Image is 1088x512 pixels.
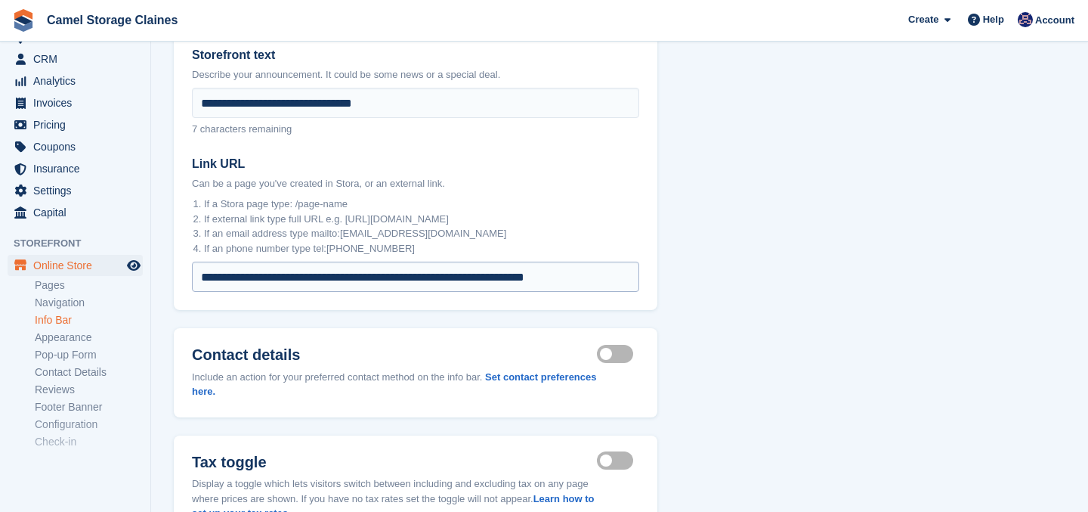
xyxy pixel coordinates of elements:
[204,226,639,241] li: If an email address type mailto:[EMAIL_ADDRESS][DOMAIN_NAME]
[200,123,292,135] span: characters remaining
[125,256,143,275] a: Preview store
[8,180,143,201] a: menu
[192,346,597,364] label: Contact details
[35,383,143,397] a: Reviews
[35,417,143,432] a: Configuration
[33,158,124,179] span: Insurance
[12,9,35,32] img: stora-icon-8386f47178a22dfd0bd8f6a31ec36ba5ce8667c1dd55bd0f319d3a0aa187defe.svg
[8,202,143,223] a: menu
[8,158,143,179] a: menu
[597,460,639,462] label: Tax toggle visible
[35,330,143,345] a: Appearance
[8,92,143,113] a: menu
[983,12,1004,27] span: Help
[35,278,143,293] a: Pages
[35,296,143,310] a: Navigation
[33,136,124,157] span: Coupons
[908,12,938,27] span: Create
[8,70,143,92] a: menu
[41,8,184,33] a: Camel Storage Claines
[192,176,639,191] p: Can be a page you've created in Stora, or an external link.
[204,212,639,227] li: If external link type full URL e.g. [URL][DOMAIN_NAME]
[35,435,143,449] a: Check-in
[35,365,143,380] a: Contact Details
[8,136,143,157] a: menu
[192,155,639,173] label: Link URL
[192,67,639,82] p: Describe your announcement. It could be some news or a special deal.
[192,46,639,64] label: Storefront text
[33,70,124,92] span: Analytics
[597,352,639,355] label: Contact details visible
[14,236,150,251] span: Storefront
[35,348,143,362] a: Pop-up Form
[33,114,124,135] span: Pricing
[33,92,124,113] span: Invoices
[192,371,482,383] span: Include an action for your preferred contact method on the info bar.
[192,123,197,135] span: 7
[204,241,639,256] li: If an phone number type tel:[PHONE_NUMBER]
[35,400,143,414] a: Footer Banner
[33,255,124,276] span: Online Store
[1018,12,1033,27] img: Rod
[8,114,143,135] a: menu
[33,180,124,201] span: Settings
[192,454,597,471] label: Tax toggle
[204,197,639,212] li: If a Stora page type: /page-name
[1035,13,1074,28] span: Account
[33,202,124,223] span: Capital
[8,255,143,276] a: menu
[33,48,124,70] span: CRM
[8,48,143,70] a: menu
[35,313,143,327] a: Info Bar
